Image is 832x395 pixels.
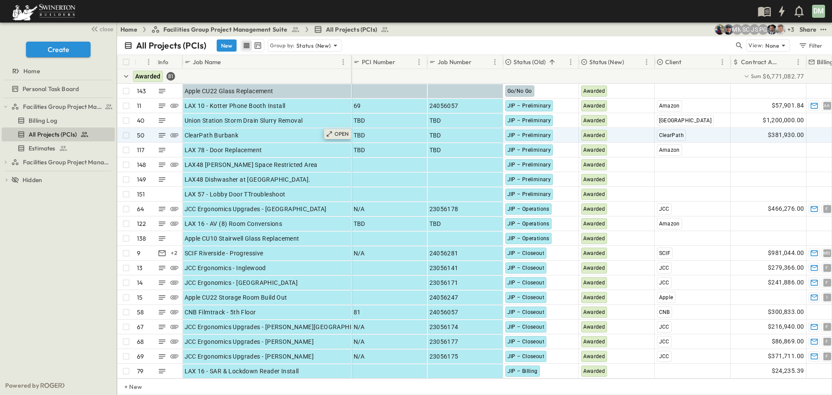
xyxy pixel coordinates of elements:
span: Facilities Group Project Management Suite (Copy) [23,158,111,166]
p: 58 [137,308,144,317]
span: JIP – Closeout [507,265,545,271]
a: Facilities Group Project Management Suite [11,101,113,113]
span: Billing Log [29,116,57,125]
span: Amazon [659,147,680,153]
span: TBD [429,219,441,228]
p: PCI Number [362,58,395,66]
p: 15 [137,293,143,302]
span: $24,235.39 [772,366,804,376]
span: JIP – Closeout [507,324,545,330]
span: All Projects (PCIs) [29,130,77,139]
p: 117 [137,146,145,154]
p: 122 [137,219,146,228]
span: Awarded [583,147,605,153]
p: 143 [137,87,146,95]
button: Menu [414,57,424,67]
span: JIP – Preliminary [507,147,551,153]
p: Job Name [193,58,221,66]
a: Billing Log [2,114,113,127]
span: Amazon [659,221,680,227]
span: Awarded [583,103,605,109]
div: Share [799,25,816,34]
span: TBD [354,219,365,228]
span: Estimates [29,144,55,153]
span: LAX48 Dishwasher at [GEOGRAPHIC_DATA]. [185,175,311,184]
button: Menu [490,57,500,67]
span: F [825,268,828,268]
a: Personal Task Board [2,83,113,95]
span: JIP – Closeout [507,294,545,300]
span: Home [23,67,40,75]
p: 11 [137,101,141,110]
span: 24056247 [429,293,458,302]
span: JIP – Operations [507,206,549,212]
span: Awarded [583,368,605,374]
span: Awarded [583,339,605,345]
span: JCC [659,339,669,345]
span: $6,771,082.77 [763,72,804,81]
button: Menu [641,57,652,67]
span: $300,833.00 [768,307,804,317]
span: F [825,282,828,283]
span: N/A [354,352,365,361]
span: Awarded [583,280,605,286]
span: close [100,25,113,33]
button: close [87,23,115,35]
span: $216,940.00 [768,322,804,332]
span: $86,869.00 [772,336,804,346]
span: JIP – Preliminary [507,132,551,138]
span: Awarded [583,250,605,256]
span: LAX 78 - Door Replacement [185,146,262,154]
span: JCC Ergonomics - Inglewood [185,264,266,272]
a: Home [120,25,137,34]
button: Filter [795,39,825,52]
span: CNB Filmtrack - 5th Floor [185,308,256,317]
div: Info [156,55,182,69]
span: AA [824,105,830,106]
span: Personal Task Board [23,85,79,93]
span: $381,930.00 [768,130,804,140]
p: Contract Amount [741,58,782,66]
div: Facilities Group Project Management Suitetest [2,100,115,114]
p: All Projects (PCIs) [136,39,206,52]
p: OPEN [335,131,349,137]
p: 151 [137,190,145,199]
img: Aaron Anderson (aaron.anderson@swinerton.com) [775,24,786,35]
p: 67 [137,323,143,331]
span: JIP – Preliminary [507,176,551,183]
button: Sort [783,57,793,67]
span: TBD [429,131,441,140]
span: LAX 57 - Lobby Door TTroubleshoot [185,190,286,199]
span: Awarded [583,265,605,271]
span: All Projects (PCIs) [326,25,377,34]
span: $981,044.00 [768,248,804,258]
p: Status (New) [296,41,331,50]
span: Awarded [583,176,605,183]
span: JCC [659,353,669,359]
p: 138 [137,234,146,243]
button: Sort [138,57,148,67]
a: Home [2,65,113,77]
div: All Projects (PCIs)test [2,127,115,141]
span: JIP – Preliminary [507,162,551,168]
span: Hidden [23,176,42,184]
button: row view [241,40,252,51]
span: [GEOGRAPHIC_DATA] [659,118,712,124]
span: JIP – Preliminary [507,191,551,197]
span: F [825,326,828,327]
a: All Projects (PCIs) [314,25,389,34]
img: Saul Zepeda (saul.zepeda@swinerton.com) [767,24,777,35]
span: TBD [429,146,441,154]
span: Apple [659,294,673,300]
span: 24056057 [429,308,458,317]
span: TBD [354,131,365,140]
span: JIP – Billing [507,368,538,374]
span: Awarded [583,206,605,212]
img: Joshua Whisenant (josh@tryroger.com) [715,24,725,35]
span: TBD [354,116,365,125]
span: JCC Ergonomics - [GEOGRAPHIC_DATA] [185,278,298,287]
span: JCC [659,206,669,212]
span: $279,366.00 [768,263,804,273]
